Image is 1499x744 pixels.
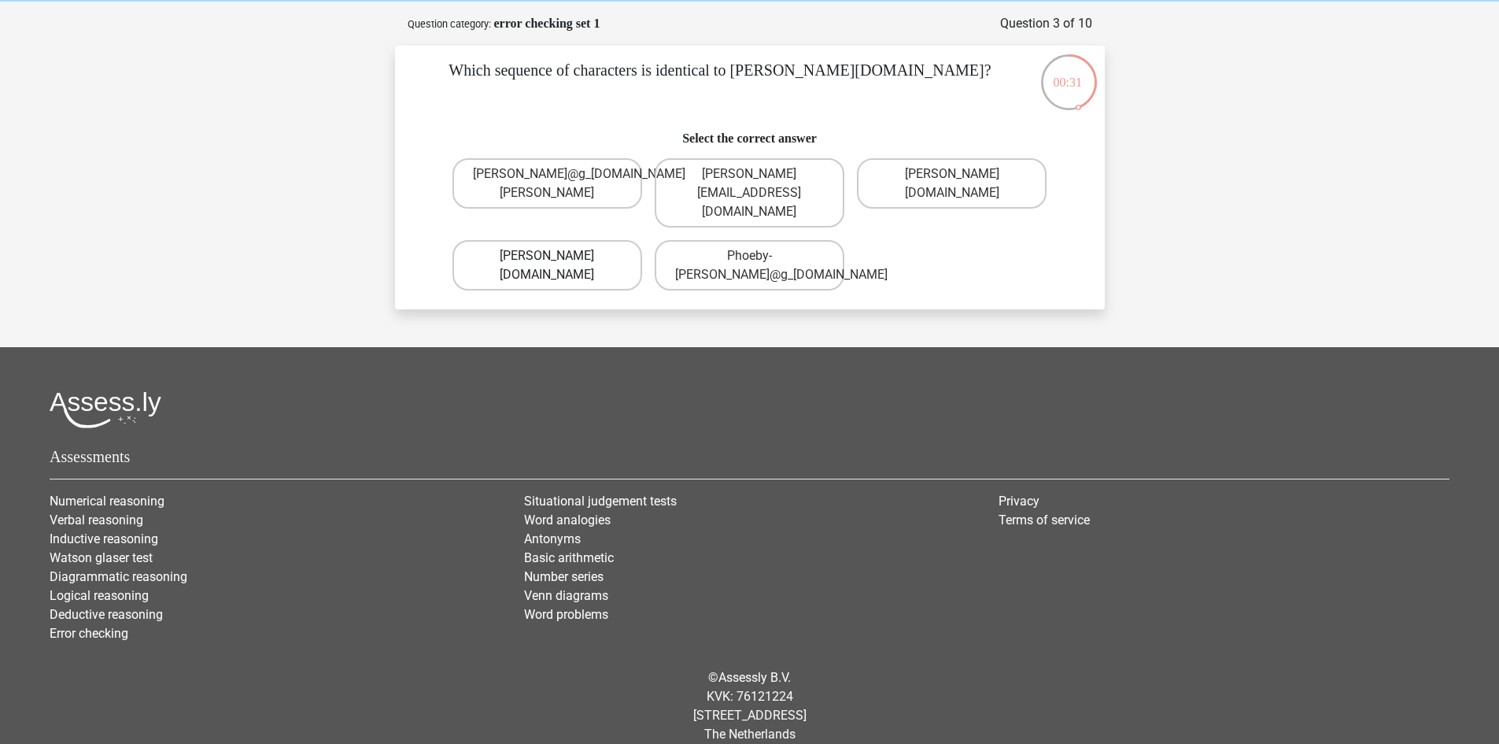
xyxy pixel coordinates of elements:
a: Deductive reasoning [50,607,163,622]
a: Word analogies [524,513,611,527]
a: Number series [524,569,604,584]
label: [PERSON_NAME][DOMAIN_NAME] [857,158,1047,209]
a: Word problems [524,607,608,622]
a: Numerical reasoning [50,494,164,509]
strong: error checking set 1 [494,17,600,30]
div: Question 3 of 10 [1000,14,1092,33]
img: Assessly logo [50,391,161,428]
label: [PERSON_NAME][EMAIL_ADDRESS][DOMAIN_NAME] [655,158,844,228]
a: Inductive reasoning [50,531,158,546]
label: [PERSON_NAME][DOMAIN_NAME] [452,240,642,291]
small: Question category: [408,18,491,30]
p: Which sequence of characters is identical to [PERSON_NAME][DOMAIN_NAME]? [420,58,1021,105]
a: Logical reasoning [50,588,149,603]
a: Antonyms [524,531,581,546]
div: 00:31 [1039,53,1098,92]
label: Phoeby-[PERSON_NAME]@g_[DOMAIN_NAME] [655,240,844,291]
a: Basic arithmetic [524,550,614,565]
a: Error checking [50,626,128,641]
a: Situational judgement tests [524,494,677,509]
a: Privacy [999,494,1039,509]
a: Venn diagrams [524,588,608,603]
a: Terms of service [999,513,1090,527]
h5: Assessments [50,447,1449,466]
a: Watson glaser test [50,550,153,565]
h6: Select the correct answer [420,118,1080,146]
a: Diagrammatic reasoning [50,569,187,584]
a: Assessly B.V. [718,670,791,685]
a: Verbal reasoning [50,513,143,527]
label: [PERSON_NAME]@g_[DOMAIN_NAME][PERSON_NAME] [452,158,642,209]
